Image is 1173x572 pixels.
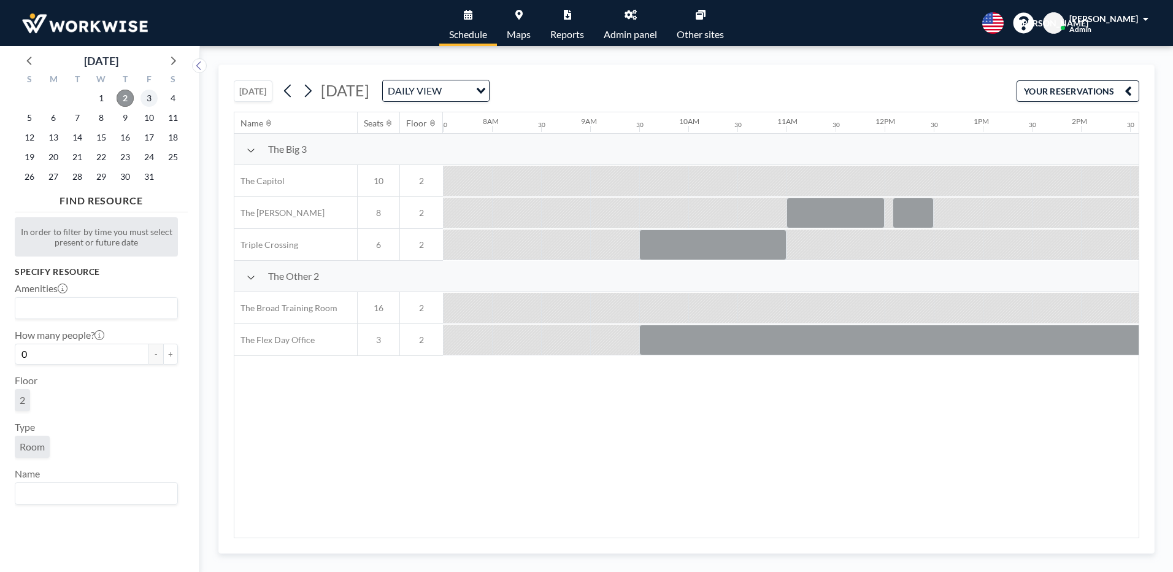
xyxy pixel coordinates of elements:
[93,129,110,146] span: Wednesday, October 15, 2025
[1072,117,1087,126] div: 2PM
[15,217,178,257] div: In order to filter by time you must select present or future date
[679,117,699,126] div: 10AM
[20,394,25,406] span: 2
[117,90,134,107] span: Thursday, October 2, 2025
[358,303,399,314] span: 16
[636,121,644,129] div: 30
[140,168,158,185] span: Friday, October 31, 2025
[163,344,178,365] button: +
[268,270,319,282] span: The Other 2
[140,90,158,107] span: Friday, October 3, 2025
[17,485,171,501] input: Search for option
[15,483,177,504] div: Search for option
[234,239,298,250] span: Triple Crossing
[234,303,337,314] span: The Broad Training Room
[321,81,369,99] span: [DATE]
[161,72,185,88] div: S
[358,207,399,218] span: 8
[1127,121,1134,129] div: 30
[140,149,158,166] span: Friday, October 24, 2025
[164,109,182,126] span: Saturday, October 11, 2025
[140,109,158,126] span: Friday, October 10, 2025
[137,72,161,88] div: F
[364,118,383,129] div: Seats
[974,117,989,126] div: 1PM
[677,29,724,39] span: Other sites
[385,83,444,99] span: DAILY VIEW
[358,176,399,187] span: 10
[833,121,840,129] div: 30
[45,149,62,166] span: Monday, October 20, 2025
[240,118,263,129] div: Name
[164,149,182,166] span: Saturday, October 25, 2025
[18,72,42,88] div: S
[931,121,938,129] div: 30
[117,129,134,146] span: Thursday, October 16, 2025
[93,168,110,185] span: Wednesday, October 29, 2025
[148,344,163,365] button: -
[117,149,134,166] span: Thursday, October 23, 2025
[483,117,499,126] div: 8AM
[604,29,657,39] span: Admin panel
[15,329,104,341] label: How many people?
[234,176,285,187] span: The Capitol
[234,334,315,346] span: The Flex Day Office
[400,239,443,250] span: 2
[164,90,182,107] span: Saturday, October 4, 2025
[406,118,427,129] div: Floor
[1020,18,1088,29] span: [PERSON_NAME]
[400,176,443,187] span: 2
[358,334,399,346] span: 3
[69,149,86,166] span: Tuesday, October 21, 2025
[550,29,584,39] span: Reports
[538,121,545,129] div: 30
[69,129,86,146] span: Tuesday, October 14, 2025
[15,374,37,387] label: Floor
[20,441,45,452] span: Room
[383,80,489,101] div: Search for option
[164,129,182,146] span: Saturday, October 18, 2025
[113,72,137,88] div: T
[15,468,40,480] label: Name
[93,109,110,126] span: Wednesday, October 8, 2025
[17,300,171,316] input: Search for option
[875,117,895,126] div: 12PM
[117,109,134,126] span: Thursday, October 9, 2025
[69,168,86,185] span: Tuesday, October 28, 2025
[1029,121,1036,129] div: 30
[445,83,469,99] input: Search for option
[268,143,307,155] span: The Big 3
[449,29,487,39] span: Schedule
[15,190,188,207] h4: FIND RESOURCE
[20,11,150,36] img: organization-logo
[400,207,443,218] span: 2
[358,239,399,250] span: 6
[1017,80,1139,102] button: YOUR RESERVATIONS
[234,207,325,218] span: The [PERSON_NAME]
[21,129,38,146] span: Sunday, October 12, 2025
[45,129,62,146] span: Monday, October 13, 2025
[507,29,531,39] span: Maps
[69,109,86,126] span: Tuesday, October 7, 2025
[117,168,134,185] span: Thursday, October 30, 2025
[93,149,110,166] span: Wednesday, October 22, 2025
[45,109,62,126] span: Monday, October 6, 2025
[90,72,113,88] div: W
[234,80,272,102] button: [DATE]
[440,121,447,129] div: 30
[581,117,597,126] div: 9AM
[15,266,178,277] h3: Specify resource
[15,298,177,319] div: Search for option
[21,168,38,185] span: Sunday, October 26, 2025
[1069,25,1091,34] span: Admin
[84,52,118,69] div: [DATE]
[15,282,67,295] label: Amenities
[66,72,90,88] div: T
[400,303,443,314] span: 2
[734,121,742,129] div: 30
[1069,14,1138,24] span: [PERSON_NAME]
[777,117,798,126] div: 11AM
[21,149,38,166] span: Sunday, October 19, 2025
[93,90,110,107] span: Wednesday, October 1, 2025
[42,72,66,88] div: M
